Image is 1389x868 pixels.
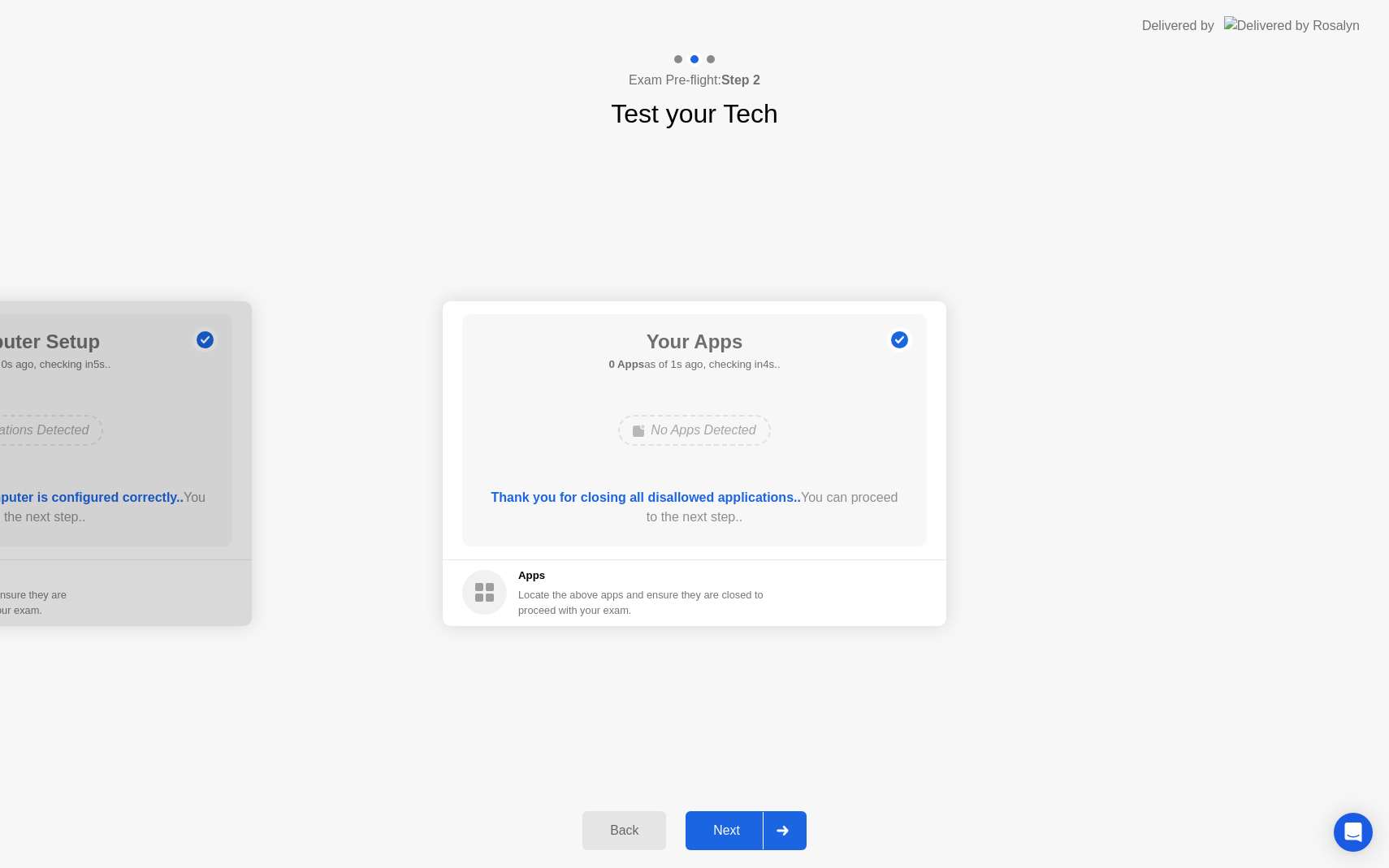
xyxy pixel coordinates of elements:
[618,415,770,446] div: No Apps Detected
[582,811,666,850] button: Back
[1224,16,1360,35] img: Delivered by Rosalyn
[587,823,661,838] div: Back
[491,490,801,504] b: Thank you for closing all disallowed applications..
[611,94,778,133] h1: Test your Tech
[721,73,760,87] b: Step 2
[518,568,764,584] h5: Apps
[1142,16,1214,36] div: Delivered by
[608,327,780,356] h1: Your Apps
[486,488,904,527] div: You can proceed to the next step..
[518,587,764,618] div: Locate the above apps and ensure they are closed to proceed with your exam.
[686,811,807,850] button: Next
[608,358,644,370] b: 0 Apps
[608,356,780,373] h5: as of 1s ago, checking in4s..
[690,823,763,838] div: Next
[1334,813,1373,852] div: Open Intercom Messenger
[629,71,760,90] h4: Exam Pre-flight:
